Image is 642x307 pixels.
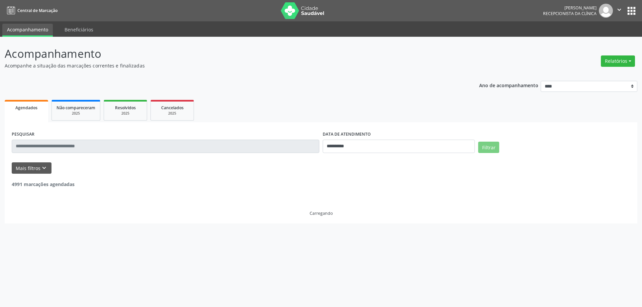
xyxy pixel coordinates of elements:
span: Resolvidos [115,105,136,111]
div: [PERSON_NAME] [543,5,597,11]
a: Beneficiários [60,24,98,35]
i:  [616,6,623,13]
div: Carregando [310,210,333,216]
i: keyboard_arrow_down [40,164,48,172]
div: 2025 [109,111,142,116]
p: Acompanhamento [5,45,447,62]
label: PESQUISAR [12,129,34,140]
a: Central de Marcação [5,5,58,16]
strong: 4991 marcações agendadas [12,181,75,187]
p: Acompanhe a situação das marcações correntes e finalizadas [5,62,447,69]
span: Central de Marcação [17,8,58,13]
p: Ano de acompanhamento [479,81,538,89]
a: Acompanhamento [2,24,53,37]
div: 2025 [155,111,189,116]
span: Cancelados [161,105,184,111]
button:  [613,4,626,18]
button: apps [626,5,637,17]
button: Relatórios [601,55,635,67]
div: 2025 [57,111,95,116]
button: Mais filtroskeyboard_arrow_down [12,162,51,174]
label: DATA DE ATENDIMENTO [323,129,371,140]
span: Agendados [15,105,37,111]
span: Não compareceram [57,105,95,111]
span: Recepcionista da clínica [543,11,597,16]
img: img [599,4,613,18]
button: Filtrar [478,142,499,153]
